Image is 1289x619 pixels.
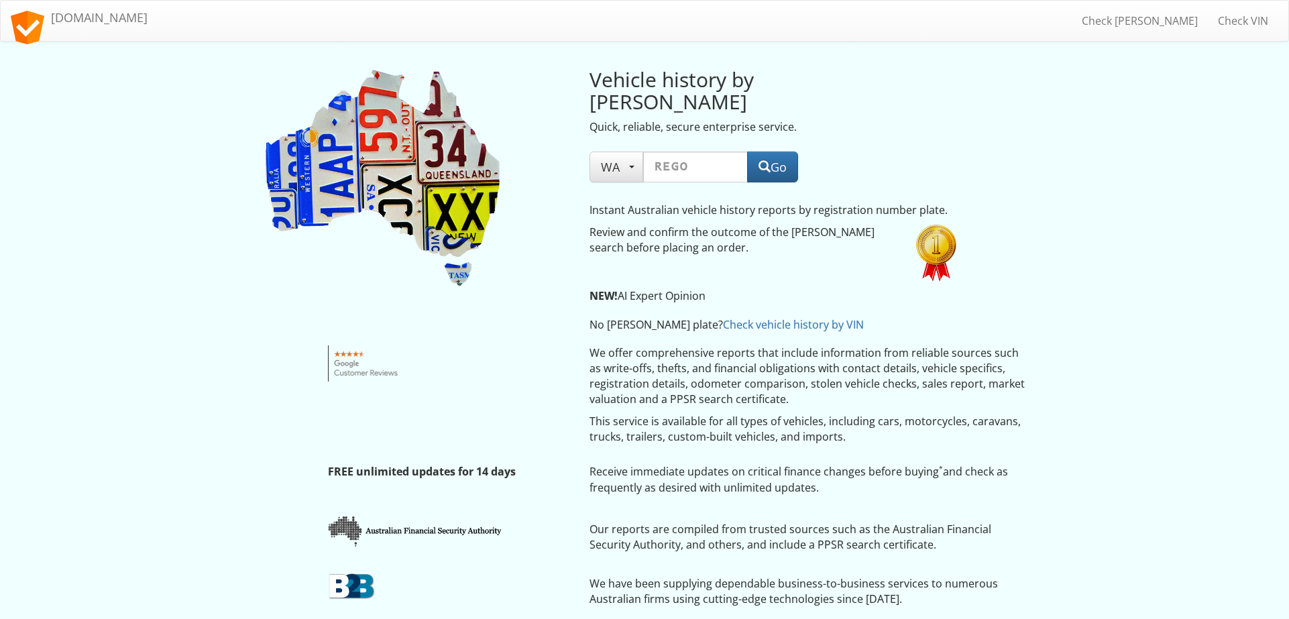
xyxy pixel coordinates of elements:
p: No [PERSON_NAME] plate? [590,317,962,333]
h2: Vehicle history by [PERSON_NAME] [590,68,897,113]
p: Instant Australian vehicle history reports by registration number plate. [590,203,962,218]
p: AI Expert Opinion [590,288,962,304]
img: 70xNxb2b.png.pagespeed.ic.3NxMZHYmSw.png [328,573,375,600]
a: [DOMAIN_NAME] [1,1,158,34]
img: xafsa.png.pagespeed.ic.JEDYS2SgpF.png [328,515,504,547]
button: WA [590,152,643,182]
strong: FREE unlimited updates for 14 days [328,464,516,479]
img: Rego Check [262,68,504,289]
a: Check vehicle history by VIN [723,317,864,332]
img: 60xNx1st.png.pagespeed.ic.dCaXidl4M0.png [916,225,956,282]
p: This service is available for all types of vehicles, including cars, motorcycles, caravans, truck... [590,414,1027,445]
p: Receive immediate updates on critical finance changes before buying and check as frequently as de... [590,464,1027,495]
a: Check VIN [1208,4,1278,38]
img: logo.svg [11,11,44,44]
strong: NEW! [590,288,618,303]
p: Review and confirm the outcome of the [PERSON_NAME] search before placing an order. [590,225,897,256]
p: Quick, reliable, secure enterprise service. [590,119,897,135]
button: Go [747,152,798,182]
img: Google customer reviews [328,345,405,382]
span: WA [601,159,632,175]
p: Our reports are compiled from trusted sources such as the Australian Financial Security Authority... [590,522,1027,553]
input: Rego [643,152,748,182]
p: We have been supplying dependable business-to-business services to numerous Australian firms usin... [590,576,1027,607]
p: We offer comprehensive reports that include information from reliable sources such as write-offs,... [590,345,1027,406]
a: Check [PERSON_NAME] [1072,4,1208,38]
